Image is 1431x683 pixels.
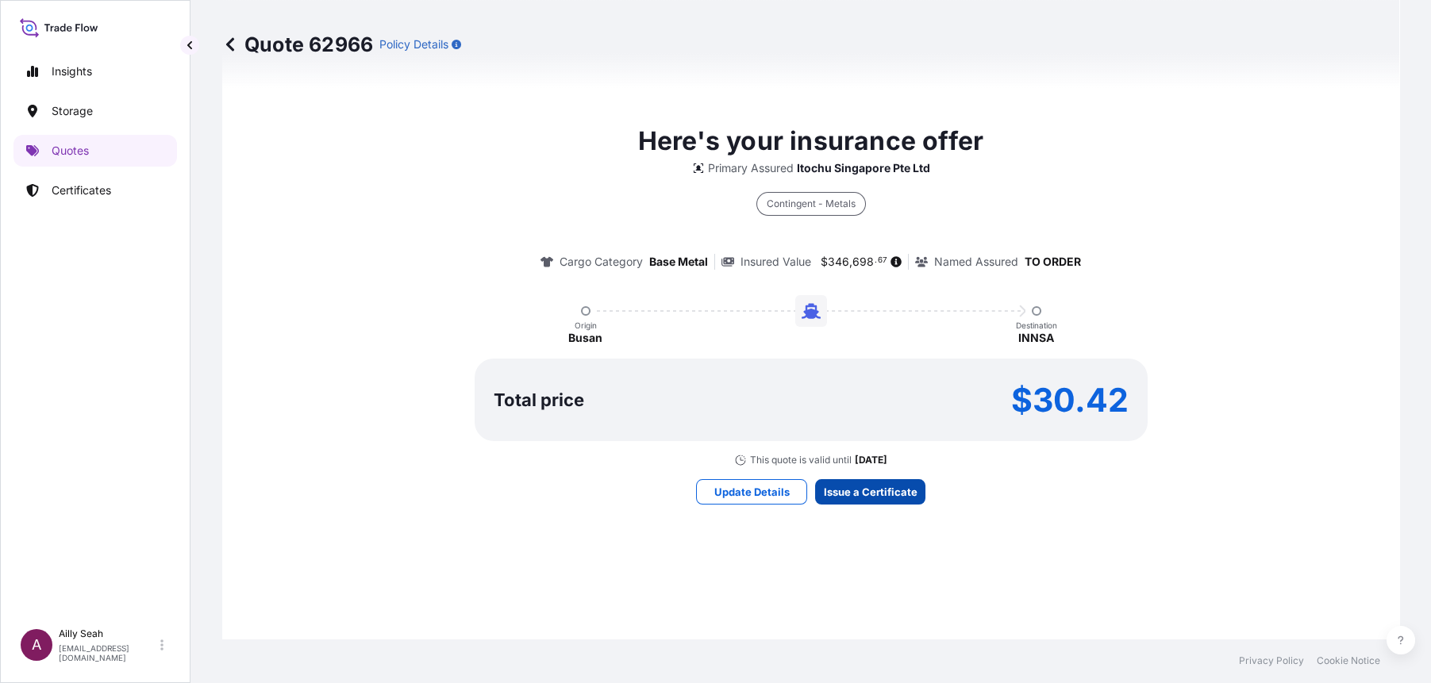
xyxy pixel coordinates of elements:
a: Storage [13,95,177,127]
p: Named Assured [934,254,1018,270]
p: [DATE] [855,454,887,466]
p: INNSA [1018,330,1054,346]
p: Origin [575,320,597,330]
p: Primary Assured [708,160,794,176]
p: [EMAIL_ADDRESS][DOMAIN_NAME] [59,643,157,662]
p: This quote is valid until [750,454,852,466]
p: Certificates [52,182,111,198]
p: Here's your insurance offer [638,122,983,160]
p: Insured Value [741,254,811,270]
p: $30.42 [1011,387,1129,412]
p: Itochu Singapore Pte Ltd [797,160,930,176]
p: Base Metal [649,254,708,270]
a: Quotes [13,135,177,167]
button: Update Details [696,479,807,505]
a: Cookie Notice [1317,654,1380,667]
p: Ailly Seah [59,627,157,640]
p: Insights [52,63,92,79]
a: Privacy Policy [1239,654,1304,667]
p: Total price [494,392,584,408]
a: Certificates [13,175,177,206]
p: Quote 62966 [222,32,373,57]
p: Storage [52,103,93,119]
span: A [32,637,41,653]
p: Busan [568,330,602,346]
span: 346 [828,256,849,267]
p: TO ORDER [1025,254,1081,270]
a: Insights [13,56,177,87]
button: Issue a Certificate [815,479,925,505]
p: Cargo Category [560,254,643,270]
span: 698 [852,256,874,267]
p: Destination [1016,320,1057,330]
p: Issue a Certificate [824,484,917,500]
div: Contingent - Metals [756,192,866,216]
span: $ [821,256,828,267]
p: Update Details [714,484,790,500]
span: 67 [878,258,887,263]
span: , [849,256,852,267]
span: . [875,258,877,263]
p: Quotes [52,143,89,159]
p: Policy Details [379,36,448,52]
